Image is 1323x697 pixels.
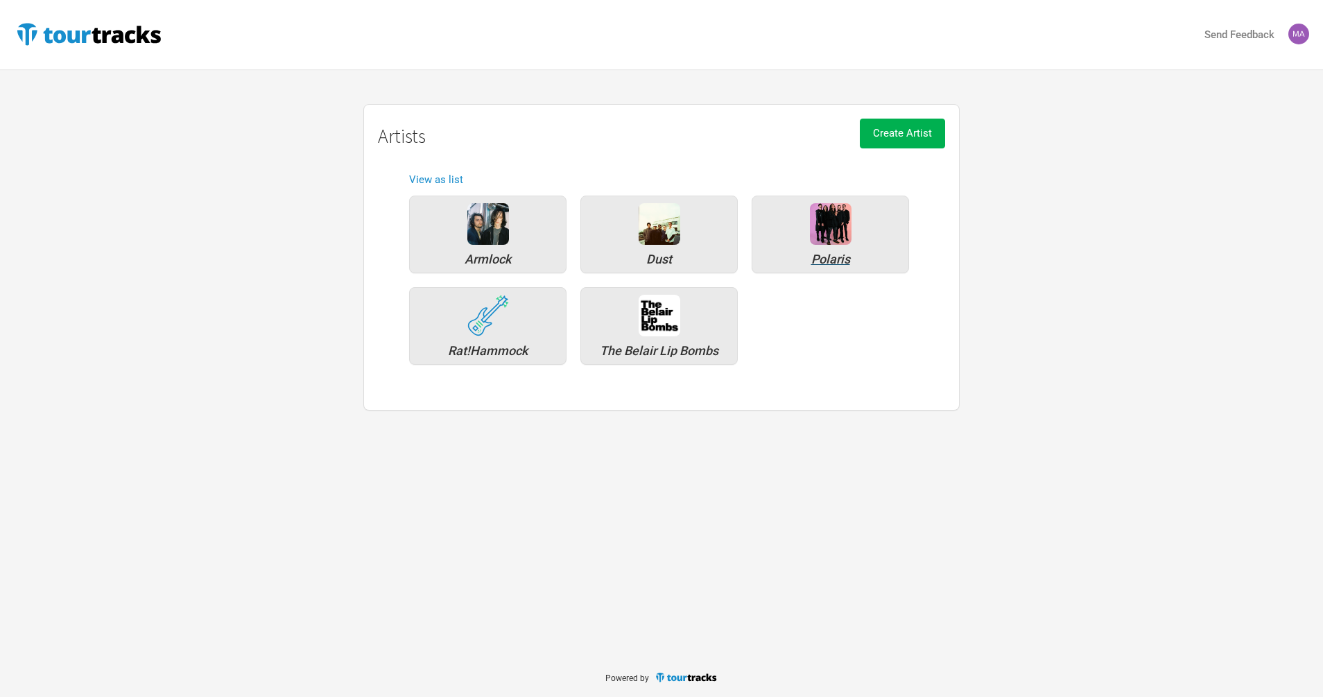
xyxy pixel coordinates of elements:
[417,345,559,357] div: Rat!Hammock
[402,189,573,280] a: Armlock
[639,295,680,336] img: 3863b814-5a51-4256-9a0e-c329a88ef264-logs.png.png
[810,203,851,245] img: aebf6a98-1036-4e62-acf6-a46ff7d4b717-Rush-9.png.png
[655,671,718,683] img: TourTracks
[573,280,745,372] a: The Belair Lip Bombs
[1288,24,1309,44] img: Mark
[14,20,164,48] img: TourTracks
[605,673,649,683] span: Powered by
[417,253,559,266] div: Armlock
[860,119,945,148] button: Create Artist
[810,203,851,245] div: Polaris
[639,203,680,245] div: Dust
[588,345,730,357] div: The Belair Lip Bombs
[1204,28,1274,41] strong: Send Feedback
[402,280,573,372] a: Rat!Hammock
[467,203,509,245] div: Armlock
[467,295,509,336] div: Rat!Hammock
[639,295,680,336] div: The Belair Lip Bombs
[409,173,463,186] a: View as list
[745,189,916,280] a: Polaris
[467,295,509,336] img: tourtracks_icons_FA_01_icons_rock.svg
[759,253,901,266] div: Polaris
[378,126,945,147] h1: Artists
[573,189,745,280] a: Dust
[588,253,730,266] div: Dust
[873,127,932,139] span: Create Artist
[639,203,680,245] img: 60ea2c01-d363-4e1f-8dbe-505f8c8e8c55-20221006_Dust_Film3434.jpg.png
[467,203,509,245] img: 92eaab90-f838-4a4f-8dbe-cec6832ded16-Press+Shot+1+(Main)+-+Phoebe+Lou+@phoebego.jpg.png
